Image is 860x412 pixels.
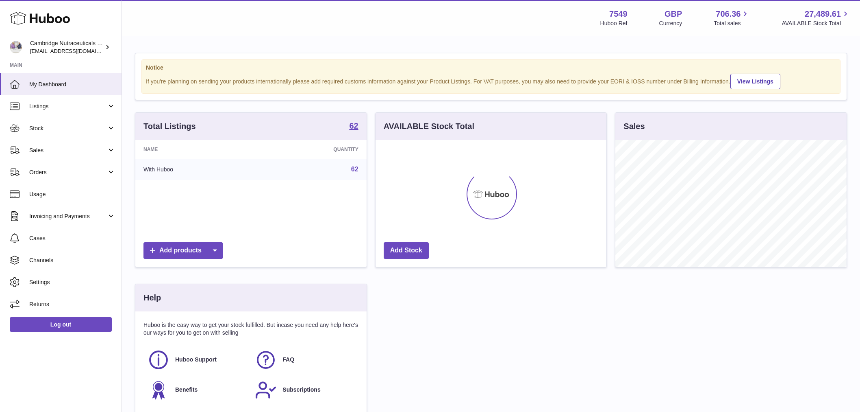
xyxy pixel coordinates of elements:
th: Quantity [257,140,367,159]
span: Subscriptions [282,386,320,394]
a: Add Stock [384,242,429,259]
a: Huboo Support [148,349,247,371]
strong: Notice [146,64,836,72]
span: Invoicing and Payments [29,213,107,220]
span: FAQ [282,356,294,364]
a: 62 [351,166,358,173]
a: FAQ [255,349,354,371]
span: Huboo Support [175,356,217,364]
span: Stock [29,125,107,132]
a: 62 [349,122,358,131]
span: Listings [29,103,107,110]
a: Subscriptions [255,379,354,401]
span: Cases [29,234,115,242]
a: Benefits [148,379,247,401]
div: Cambridge Nutraceuticals Ltd [30,39,103,55]
h3: Help [143,292,161,303]
span: My Dashboard [29,81,115,88]
span: Sales [29,147,107,154]
a: 27,489.61 AVAILABLE Stock Total [782,9,850,27]
a: Add products [143,242,223,259]
span: Benefits [175,386,198,394]
img: qvc@camnutra.com [10,41,22,53]
th: Name [135,140,257,159]
span: Returns [29,300,115,308]
span: [EMAIL_ADDRESS][DOMAIN_NAME] [30,48,119,54]
div: Currency [659,20,682,27]
td: With Huboo [135,159,257,180]
strong: GBP [665,9,682,20]
p: Huboo is the easy way to get your stock fulfilled. But incase you need any help here's our ways f... [143,321,358,337]
span: Orders [29,169,107,176]
strong: 62 [349,122,358,130]
span: 706.36 [716,9,741,20]
div: Huboo Ref [600,20,628,27]
div: If you're planning on sending your products internationally please add required customs informati... [146,72,836,89]
a: Log out [10,317,112,332]
span: Total sales [714,20,750,27]
h3: Total Listings [143,121,196,132]
span: Channels [29,256,115,264]
span: Settings [29,278,115,286]
span: AVAILABLE Stock Total [782,20,850,27]
a: View Listings [730,74,780,89]
a: 706.36 Total sales [714,9,750,27]
span: 27,489.61 [805,9,841,20]
span: Usage [29,191,115,198]
h3: Sales [623,121,645,132]
h3: AVAILABLE Stock Total [384,121,474,132]
strong: 7549 [609,9,628,20]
